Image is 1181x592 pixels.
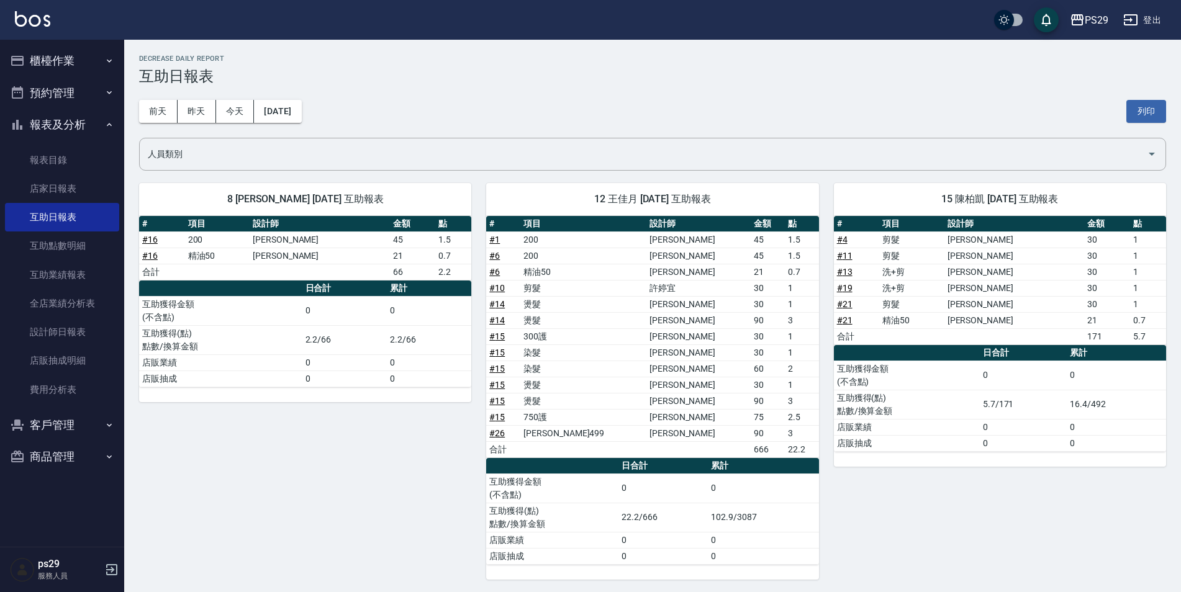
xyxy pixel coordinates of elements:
[139,370,302,387] td: 店販抽成
[489,251,500,261] a: #6
[785,328,819,344] td: 1
[486,503,618,532] td: 互助獲得(點) 點數/換算金額
[489,364,505,374] a: #15
[785,409,819,425] td: 2.5
[751,377,785,393] td: 30
[708,473,818,503] td: 0
[785,248,819,264] td: 1.5
[302,280,387,297] th: 日合計
[837,267,853,277] a: #13
[1067,419,1166,435] td: 0
[139,216,185,232] th: #
[837,283,853,293] a: #19
[646,231,751,248] td: [PERSON_NAME]
[139,68,1166,85] h3: 互助日報表
[834,345,1166,452] table: a dense table
[944,312,1085,328] td: [PERSON_NAME]
[435,248,471,264] td: 0.7
[1067,361,1166,390] td: 0
[486,458,818,565] table: a dense table
[489,283,505,293] a: #10
[139,216,471,280] table: a dense table
[879,280,944,296] td: 洗+剪
[785,296,819,312] td: 1
[486,473,618,503] td: 互助獲得金額 (不含點)
[1034,7,1059,32] button: save
[489,299,505,309] a: #14
[185,248,250,264] td: 精油50
[751,344,785,361] td: 30
[387,370,471,387] td: 0
[520,231,646,248] td: 200
[1067,390,1166,419] td: 16.4/492
[1065,7,1113,33] button: PS29
[879,216,944,232] th: 項目
[618,548,708,564] td: 0
[618,532,708,548] td: 0
[751,264,785,280] td: 21
[834,216,1166,345] table: a dense table
[1084,312,1130,328] td: 21
[646,296,751,312] td: [PERSON_NAME]
[834,361,980,390] td: 互助獲得金額 (不含點)
[708,548,818,564] td: 0
[1142,144,1162,164] button: Open
[1130,312,1166,328] td: 0.7
[618,503,708,532] td: 22.2/666
[879,296,944,312] td: 剪髮
[489,396,505,406] a: #15
[837,315,853,325] a: #21
[250,248,390,264] td: [PERSON_NAME]
[980,361,1067,390] td: 0
[390,231,436,248] td: 45
[145,143,1142,165] input: 人員名稱
[1084,296,1130,312] td: 30
[834,435,980,451] td: 店販抽成
[387,325,471,354] td: 2.2/66
[646,425,751,441] td: [PERSON_NAME]
[785,216,819,232] th: 點
[250,216,390,232] th: 設計師
[837,235,848,244] a: #4
[944,264,1085,280] td: [PERSON_NAME]
[944,231,1085,248] td: [PERSON_NAME]
[708,458,818,474] th: 累計
[646,280,751,296] td: 許婷宜
[834,419,980,435] td: 店販業績
[980,435,1067,451] td: 0
[785,393,819,409] td: 3
[520,377,646,393] td: 燙髮
[751,393,785,409] td: 90
[489,348,505,357] a: #15
[185,216,250,232] th: 項目
[302,325,387,354] td: 2.2/66
[5,318,119,346] a: 設計師日報表
[1084,280,1130,296] td: 30
[139,296,302,325] td: 互助獲得金額 (不含點)
[944,296,1085,312] td: [PERSON_NAME]
[139,354,302,370] td: 店販業績
[785,231,819,248] td: 1.5
[751,280,785,296] td: 30
[1130,248,1166,264] td: 1
[646,393,751,409] td: [PERSON_NAME]
[520,409,646,425] td: 750護
[489,412,505,422] a: #15
[785,377,819,393] td: 1
[390,216,436,232] th: 金額
[944,216,1085,232] th: 設計師
[489,315,505,325] a: #14
[520,296,646,312] td: 燙髮
[785,344,819,361] td: 1
[1085,12,1108,28] div: PS29
[1130,216,1166,232] th: 點
[390,248,436,264] td: 21
[38,558,101,570] h5: ps29
[834,328,880,344] td: 合計
[980,345,1067,361] th: 日合計
[139,100,178,123] button: 前天
[751,231,785,248] td: 45
[646,409,751,425] td: [PERSON_NAME]
[520,264,646,280] td: 精油50
[302,370,387,387] td: 0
